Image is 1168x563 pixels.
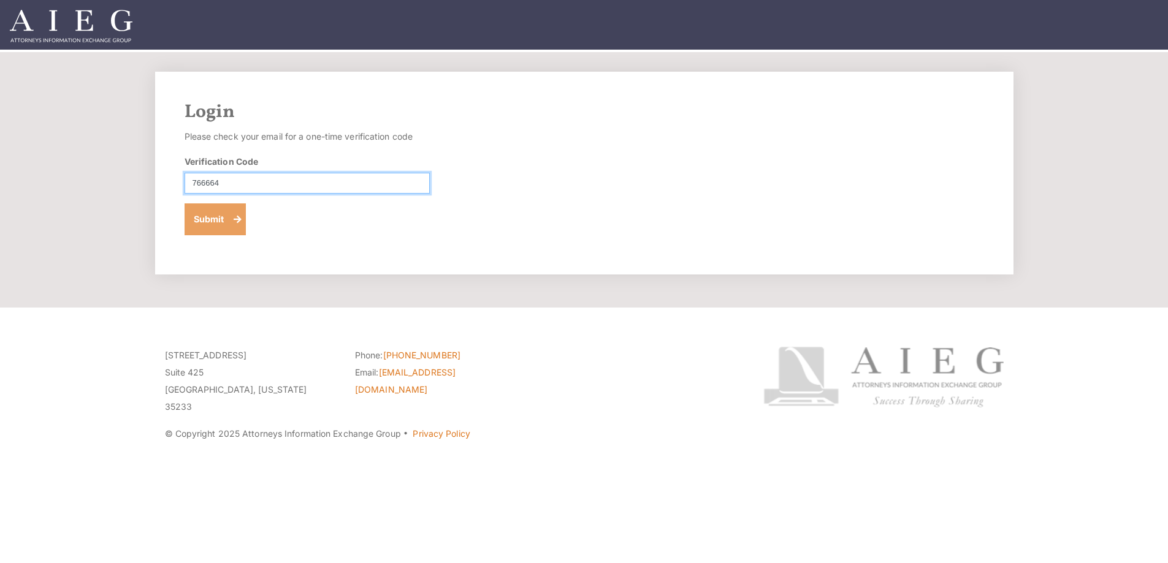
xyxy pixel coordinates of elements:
[355,347,527,364] li: Phone:
[355,367,456,395] a: [EMAIL_ADDRESS][DOMAIN_NAME]
[763,347,1004,407] img: Attorneys Information Exchange Group logo
[403,433,408,439] span: ·
[185,203,246,235] button: Submit
[10,10,132,42] img: Attorneys Information Exchange Group
[185,101,984,123] h2: Login
[165,347,337,415] p: [STREET_ADDRESS] Suite 425 [GEOGRAPHIC_DATA], [US_STATE] 35233
[383,350,460,360] a: [PHONE_NUMBER]
[165,425,717,442] p: © Copyright 2025 Attorneys Information Exchange Group
[355,364,527,398] li: Email:
[413,428,470,439] a: Privacy Policy
[185,155,259,168] label: Verification Code
[185,128,430,145] p: Please check your email for a one-time verification code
